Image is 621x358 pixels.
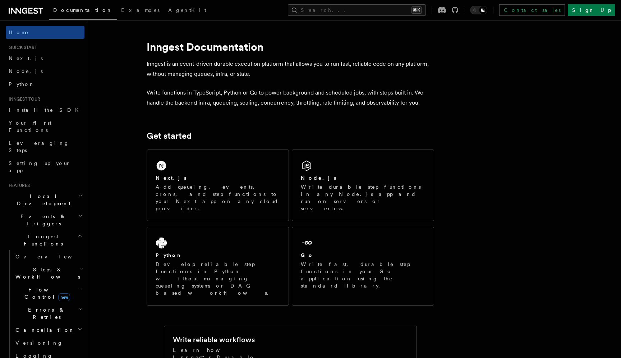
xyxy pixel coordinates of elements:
[292,227,434,306] a: GoWrite fast, durable step functions in your Go application using the standard library.
[568,4,615,16] a: Sign Up
[13,283,84,303] button: Flow Controlnew
[6,104,84,116] a: Install the SDK
[6,157,84,177] a: Setting up your app
[117,2,164,19] a: Examples
[13,263,84,283] button: Steps & Workflows
[156,252,182,259] h2: Python
[13,326,75,334] span: Cancellation
[6,26,84,39] a: Home
[121,7,160,13] span: Examples
[53,7,112,13] span: Documentation
[6,193,78,207] span: Local Development
[15,254,89,260] span: Overview
[6,190,84,210] button: Local Development
[49,2,117,20] a: Documentation
[9,68,43,74] span: Node.js
[288,4,426,16] button: Search...⌘K
[9,140,69,153] span: Leveraging Steps
[9,160,70,173] span: Setting up your app
[13,250,84,263] a: Overview
[147,40,434,53] h1: Inngest Documentation
[9,120,51,133] span: Your first Functions
[147,88,434,108] p: Write functions in TypeScript, Python or Go to power background and scheduled jobs, with steps bu...
[6,65,84,78] a: Node.js
[6,96,40,102] span: Inngest tour
[9,29,29,36] span: Home
[13,266,80,280] span: Steps & Workflows
[147,150,289,221] a: Next.jsAdd queueing, events, crons, and step functions to your Next app on any cloud provider.
[301,174,336,182] h2: Node.js
[15,340,63,346] span: Versioning
[164,2,211,19] a: AgentKit
[156,261,280,297] p: Develop reliable step functions in Python without managing queueing systems or DAG based workflows.
[147,59,434,79] p: Inngest is an event-driven durable execution platform that allows you to run fast, reliable code ...
[6,137,84,157] a: Leveraging Steps
[156,183,280,212] p: Add queueing, events, crons, and step functions to your Next app on any cloud provider.
[13,336,84,349] a: Versioning
[6,45,37,50] span: Quick start
[6,233,78,247] span: Inngest Functions
[301,252,314,259] h2: Go
[168,7,206,13] span: AgentKit
[6,210,84,230] button: Events & Triggers
[6,230,84,250] button: Inngest Functions
[301,261,425,289] p: Write fast, durable step functions in your Go application using the standard library.
[9,81,35,87] span: Python
[13,303,84,323] button: Errors & Retries
[147,227,289,306] a: PythonDevelop reliable step functions in Python without managing queueing systems or DAG based wo...
[147,131,192,141] a: Get started
[499,4,565,16] a: Contact sales
[6,52,84,65] a: Next.js
[6,78,84,91] a: Python
[6,183,30,188] span: Features
[9,107,83,113] span: Install the SDK
[13,306,78,321] span: Errors & Retries
[13,286,79,300] span: Flow Control
[13,323,84,336] button: Cancellation
[470,6,487,14] button: Toggle dark mode
[9,55,43,61] span: Next.js
[58,293,70,301] span: new
[411,6,422,14] kbd: ⌘K
[6,116,84,137] a: Your first Functions
[301,183,425,212] p: Write durable step functions in any Node.js app and run on servers or serverless.
[292,150,434,221] a: Node.jsWrite durable step functions in any Node.js app and run on servers or serverless.
[156,174,187,182] h2: Next.js
[173,335,255,345] h2: Write reliable workflows
[6,213,78,227] span: Events & Triggers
